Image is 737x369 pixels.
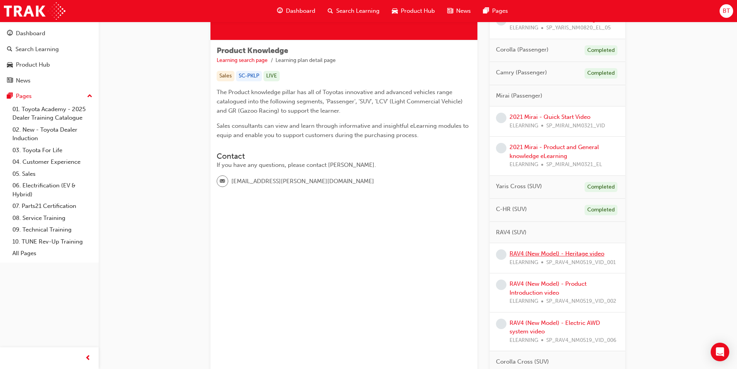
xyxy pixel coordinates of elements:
span: guage-icon [277,6,283,16]
span: ELEARNING [510,122,538,130]
a: car-iconProduct Hub [386,3,441,19]
span: news-icon [7,77,13,84]
a: 02. New - Toyota Dealer Induction [9,124,96,144]
span: Product Hub [401,7,435,15]
li: Learning plan detail page [275,56,336,65]
button: Pages [3,89,96,103]
span: The Product knowledge pillar has all of Toyotas innovative and advanced vehicles range catalogued... [217,89,464,114]
span: C-HR (SUV) [496,205,527,214]
span: Yaris Cross (SUV) [496,182,542,191]
a: 08. Service Training [9,212,96,224]
a: RAV4 (New Model) - Electric AWD system video [510,319,600,335]
div: Sales [217,71,234,81]
span: BT [723,7,730,15]
a: pages-iconPages [477,3,514,19]
a: 10. TUNE Rev-Up Training [9,236,96,248]
div: Dashboard [16,29,45,38]
h3: Contact [217,152,471,161]
span: SP_RAV4_NM0519_VID_006 [546,336,616,345]
span: learningRecordVerb_NONE-icon [496,143,506,153]
a: news-iconNews [441,3,477,19]
div: Completed [585,205,617,215]
span: ELEARNING [510,336,538,345]
a: 2020 Yaris - Module 5: Handling [510,16,596,23]
a: 09. Technical Training [9,224,96,236]
div: LIVE [263,71,280,81]
a: guage-iconDashboard [271,3,321,19]
span: SP_MIRAI_NM0321_EL [546,160,602,169]
a: 03. Toyota For Life [9,144,96,156]
span: SP_RAV4_NM0519_VID_001 [546,258,616,267]
button: DashboardSearch LearningProduct HubNews [3,25,96,89]
a: 04. Customer Experience [9,156,96,168]
span: Sales consultants can view and learn through informative and insightful eLearning modules to equi... [217,122,470,139]
div: Product Hub [16,60,50,69]
img: Trak [4,2,65,20]
a: 2021 Mirai - Quick Start Video [510,113,590,120]
span: RAV4 (SUV) [496,228,527,237]
a: All Pages [9,247,96,259]
span: learningRecordVerb_NONE-icon [496,319,506,329]
span: Search Learning [336,7,380,15]
span: up-icon [87,91,92,101]
span: learningRecordVerb_NONE-icon [496,280,506,290]
a: 2021 Mirai - Product and General knowledge eLearning [510,144,599,160]
span: SP_RAV4_NM0519_VID_002 [546,297,616,306]
a: Product Hub [3,58,96,72]
div: Completed [585,68,617,79]
div: News [16,76,31,85]
span: news-icon [447,6,453,16]
span: SP_MIRAI_NM0321_VID [546,122,605,130]
div: If you have any questions, please contact [PERSON_NAME]. [217,161,471,170]
a: News [3,74,96,88]
span: SP_YARIS_NM0820_EL_05 [546,24,611,33]
a: RAV4 (New Model) - Heritage video [510,250,604,257]
span: Corolla (Passenger) [496,45,549,54]
span: search-icon [328,6,333,16]
span: Pages [492,7,508,15]
span: learningRecordVerb_NONE-icon [496,249,506,260]
div: Pages [16,92,32,101]
span: ELEARNING [510,258,538,267]
span: search-icon [7,46,12,53]
span: car-icon [392,6,398,16]
span: Mirai (Passenger) [496,91,542,100]
div: Completed [585,45,617,56]
a: Search Learning [3,42,96,57]
a: RAV4 (New Model) - Product Introduction video [510,280,587,296]
button: BT [720,4,733,18]
span: News [456,7,471,15]
a: 07. Parts21 Certification [9,200,96,212]
span: ELEARNING [510,297,538,306]
a: Dashboard [3,26,96,41]
span: pages-icon [483,6,489,16]
a: 01. Toyota Academy - 2025 Dealer Training Catalogue [9,103,96,124]
div: Completed [585,182,617,192]
span: Product Knowledge [217,46,288,55]
div: Search Learning [15,45,59,54]
span: learningRecordVerb_NONE-icon [496,113,506,123]
div: Open Intercom Messenger [711,343,729,361]
a: 05. Sales [9,168,96,180]
span: email-icon [220,177,225,187]
span: ELEARNING [510,160,538,169]
a: 06. Electrification (EV & Hybrid) [9,180,96,200]
span: ELEARNING [510,24,538,33]
a: Learning search page [217,57,268,64]
span: [EMAIL_ADDRESS][PERSON_NAME][DOMAIN_NAME] [231,177,374,186]
span: car-icon [7,62,13,69]
span: Camry (Passenger) [496,68,547,77]
span: Corolla Cross (SUV) [496,357,549,366]
span: prev-icon [85,354,91,363]
span: pages-icon [7,93,13,100]
div: SC-PKLP [236,71,262,81]
span: guage-icon [7,30,13,37]
a: search-iconSearch Learning [321,3,386,19]
span: Dashboard [286,7,315,15]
